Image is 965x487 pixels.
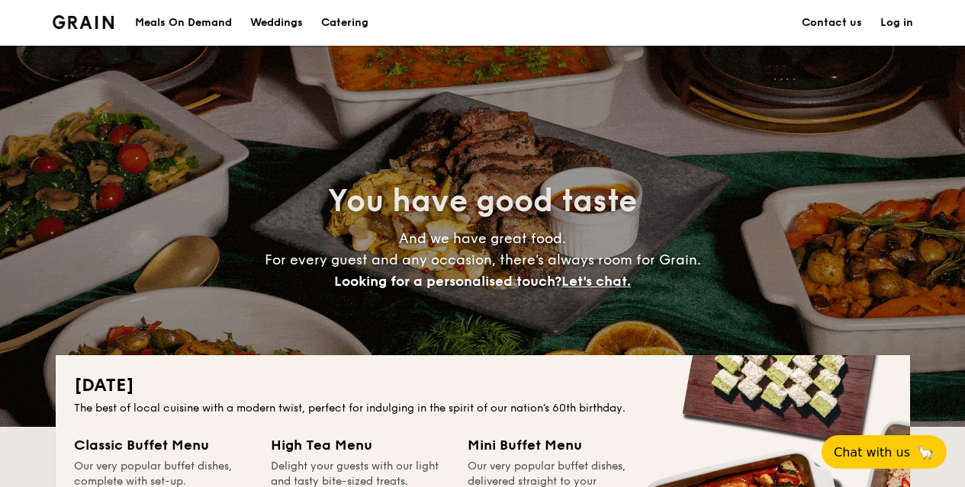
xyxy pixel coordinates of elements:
[561,273,631,290] span: Let's chat.
[916,444,934,461] span: 🦙
[271,434,449,456] div: High Tea Menu
[74,401,892,416] div: The best of local cuisine with a modern twist, perfect for indulging in the spirit of our nation’...
[822,435,947,469] button: Chat with us🦙
[53,15,114,29] a: Logotype
[834,445,910,460] span: Chat with us
[74,373,892,398] h2: [DATE]
[265,230,701,290] span: And we have great food. For every guest and any occasion, there’s always room for Grain.
[468,434,646,456] div: Mini Buffet Menu
[334,273,561,290] span: Looking for a personalised touch?
[328,183,637,219] span: You have good taste
[53,15,114,29] img: Grain
[74,434,253,456] div: Classic Buffet Menu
